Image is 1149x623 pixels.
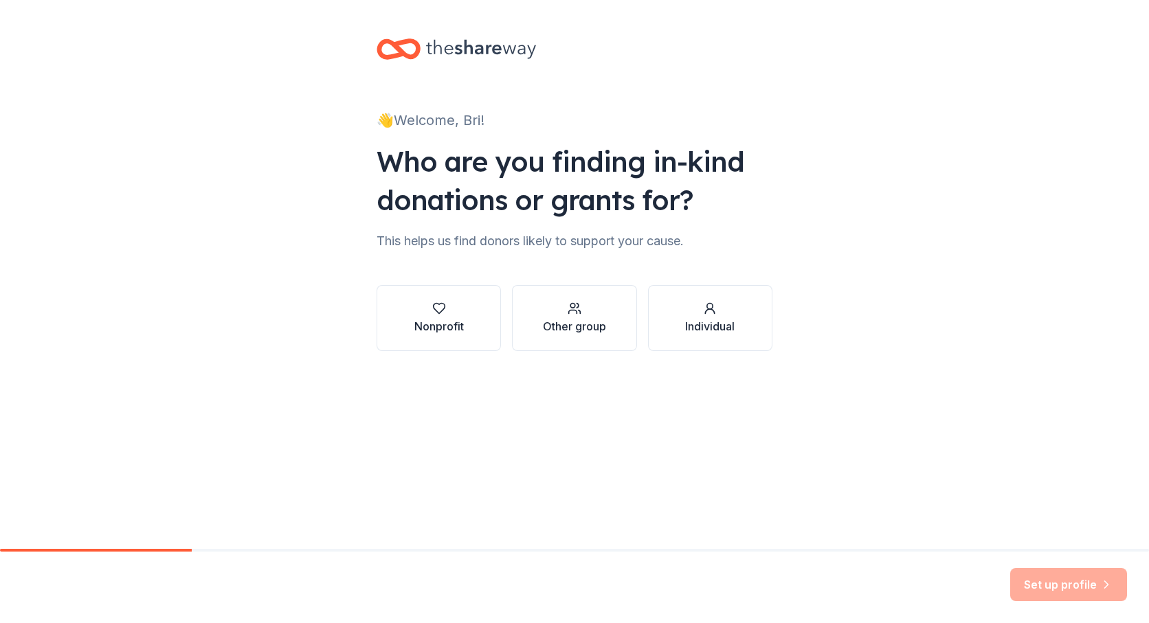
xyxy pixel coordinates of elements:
[648,285,772,351] button: Individual
[377,142,772,219] div: Who are you finding in-kind donations or grants for?
[377,285,501,351] button: Nonprofit
[512,285,636,351] button: Other group
[377,109,772,131] div: 👋 Welcome, Bri!
[414,318,464,335] div: Nonprofit
[543,318,606,335] div: Other group
[685,318,735,335] div: Individual
[377,230,772,252] div: This helps us find donors likely to support your cause.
